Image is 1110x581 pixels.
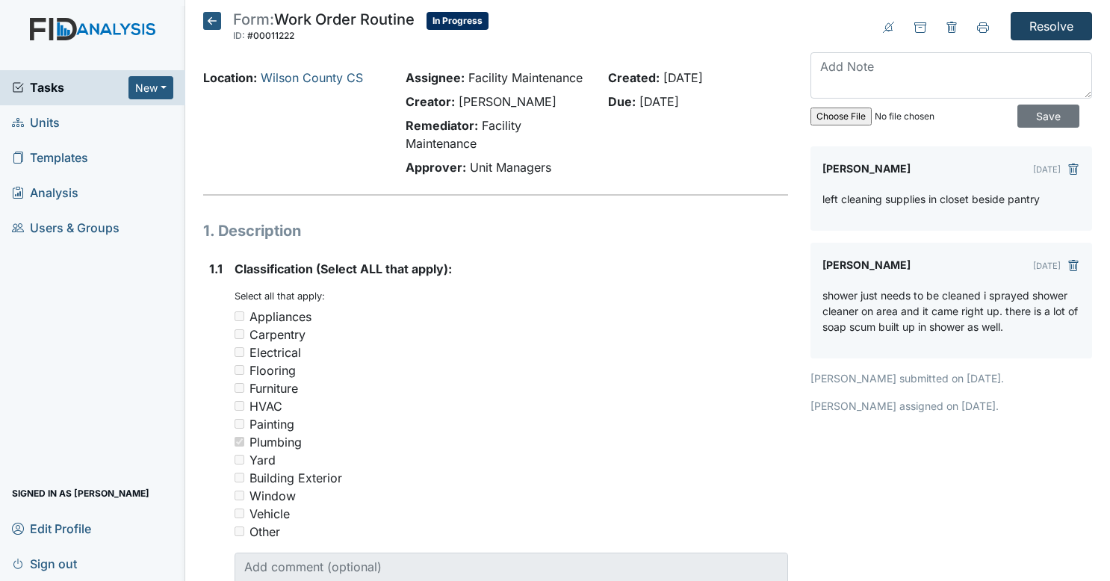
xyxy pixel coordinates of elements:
[608,94,636,109] strong: Due:
[235,473,244,482] input: Building Exterior
[810,370,1092,386] p: [PERSON_NAME] submitted on [DATE].
[249,469,342,487] div: Building Exterior
[249,344,301,361] div: Electrical
[249,505,290,523] div: Vehicle
[235,491,244,500] input: Window
[203,220,789,242] h1: 1. Description
[235,455,244,465] input: Yard
[663,70,703,85] span: [DATE]
[468,70,583,85] span: Facility Maintenance
[822,288,1080,335] p: shower just needs to be cleaned i sprayed shower cleaner on area and it came right up. there is a...
[12,78,128,96] a: Tasks
[249,379,298,397] div: Furniture
[249,308,311,326] div: Appliances
[235,383,244,393] input: Furniture
[406,94,455,109] strong: Creator:
[235,329,244,339] input: Carpentry
[233,12,415,45] div: Work Order Routine
[470,160,551,175] span: Unit Managers
[235,347,244,357] input: Electrical
[128,76,173,99] button: New
[261,70,363,85] a: Wilson County CS
[822,191,1040,207] p: left cleaning supplies in closet beside pantry
[235,437,244,447] input: Plumbing
[235,365,244,375] input: Flooring
[12,181,78,205] span: Analysis
[235,526,244,536] input: Other
[249,415,294,433] div: Painting
[235,509,244,518] input: Vehicle
[822,158,911,179] label: [PERSON_NAME]
[822,255,911,276] label: [PERSON_NAME]
[249,433,302,451] div: Plumbing
[247,30,294,41] span: #00011222
[406,160,466,175] strong: Approver:
[235,419,244,429] input: Painting
[12,217,120,240] span: Users & Groups
[249,523,280,541] div: Other
[249,361,296,379] div: Flooring
[249,397,282,415] div: HVAC
[249,487,296,505] div: Window
[1017,105,1079,128] input: Save
[1033,261,1061,271] small: [DATE]
[249,451,276,469] div: Yard
[12,482,149,505] span: Signed in as [PERSON_NAME]
[608,70,660,85] strong: Created:
[12,552,77,575] span: Sign out
[406,70,465,85] strong: Assignee:
[233,10,274,28] span: Form:
[209,260,223,278] label: 1.1
[12,146,88,170] span: Templates
[406,118,478,133] strong: Remediator:
[233,30,245,41] span: ID:
[1033,164,1061,175] small: [DATE]
[235,290,325,302] small: Select all that apply:
[1011,12,1092,40] input: Resolve
[235,401,244,411] input: HVAC
[12,111,60,134] span: Units
[810,398,1092,414] p: [PERSON_NAME] assigned on [DATE].
[427,12,489,30] span: In Progress
[235,311,244,321] input: Appliances
[203,70,257,85] strong: Location:
[639,94,679,109] span: [DATE]
[235,261,452,276] span: Classification (Select ALL that apply):
[12,517,91,540] span: Edit Profile
[249,326,306,344] div: Carpentry
[459,94,556,109] span: [PERSON_NAME]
